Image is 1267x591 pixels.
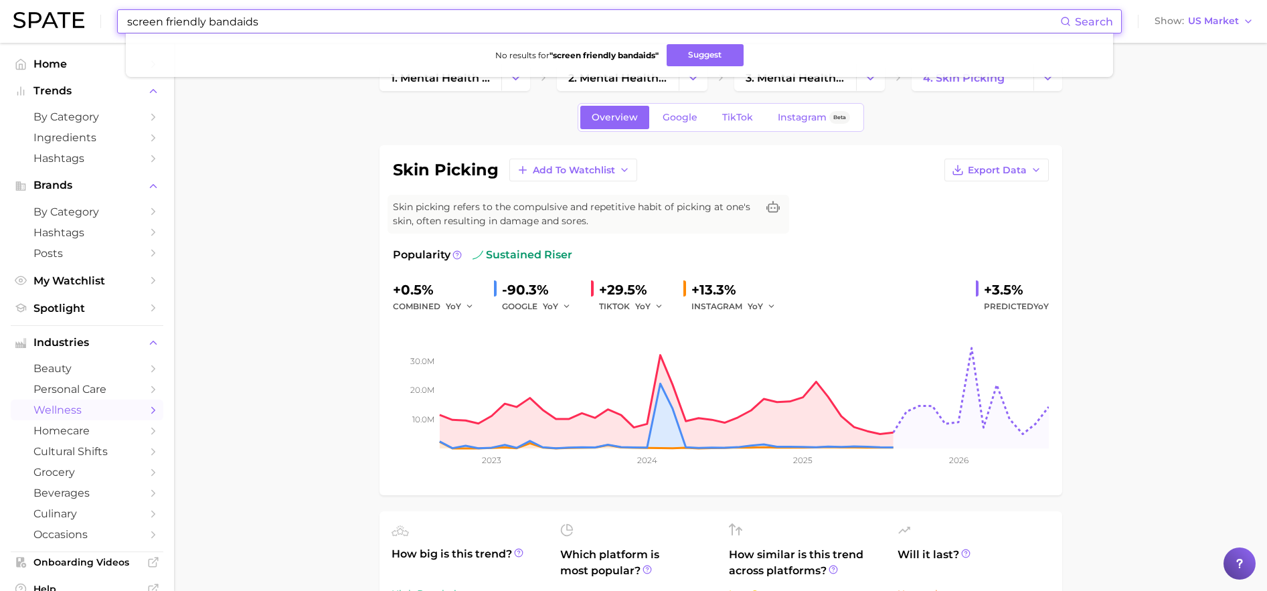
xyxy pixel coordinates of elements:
[778,112,827,123] span: Instagram
[568,72,667,84] span: 2. mental health concerns
[11,243,163,264] a: Posts
[11,441,163,462] a: cultural shifts
[543,299,572,315] button: YoY
[393,299,483,315] div: combined
[748,299,776,315] button: YoY
[948,455,968,465] tspan: 2026
[1075,15,1113,28] span: Search
[446,301,461,312] span: YoY
[11,127,163,148] a: Ingredients
[11,503,163,524] a: culinary
[11,81,163,101] button: Trends
[11,148,163,169] a: Hashtags
[33,424,141,437] span: homecare
[1033,64,1062,91] button: Change Category
[11,222,163,243] a: Hashtags
[393,162,499,178] h1: skin picking
[33,362,141,375] span: beauty
[560,547,713,591] span: Which platform is most popular?
[580,106,649,129] a: Overview
[33,274,141,287] span: My Watchlist
[11,524,163,545] a: occasions
[446,299,475,315] button: YoY
[766,106,861,129] a: InstagramBeta
[793,455,813,465] tspan: 2025
[393,247,450,263] span: Popularity
[711,106,764,129] a: TikTok
[11,106,163,127] a: by Category
[33,337,141,349] span: Industries
[33,85,141,97] span: Trends
[691,299,785,315] div: INSTAGRAM
[33,152,141,165] span: Hashtags
[1151,13,1257,30] button: ShowUS Market
[13,12,84,28] img: SPATE
[509,159,637,181] button: Add to Watchlist
[11,483,163,503] a: beverages
[11,333,163,353] button: Industries
[33,383,141,396] span: personal care
[33,58,141,70] span: Home
[667,44,744,66] button: Suggest
[651,106,709,129] a: Google
[33,404,141,416] span: wellness
[33,179,141,191] span: Brands
[33,528,141,541] span: occasions
[11,379,163,400] a: personal care
[11,201,163,222] a: by Category
[33,131,141,144] span: Ingredients
[393,200,757,228] span: Skin picking refers to the compulsive and repetitive habit of picking at one's skin, often result...
[501,64,530,91] button: Change Category
[968,165,1027,176] span: Export Data
[550,50,659,60] strong: " screen friendly bandaids "
[11,552,163,572] a: Onboarding Videos
[11,358,163,379] a: beauty
[473,247,572,263] span: sustained riser
[33,487,141,499] span: beverages
[592,112,638,123] span: Overview
[33,226,141,239] span: Hashtags
[126,10,1060,33] input: Search here for a brand, industry, or ingredient
[11,298,163,319] a: Spotlight
[637,455,657,465] tspan: 2024
[856,64,885,91] button: Change Category
[599,279,673,301] div: +29.5%
[11,420,163,441] a: homecare
[391,72,490,84] span: 1. mental health & mind
[543,301,558,312] span: YoY
[33,110,141,123] span: by Category
[11,462,163,483] a: grocery
[33,466,141,479] span: grocery
[729,547,881,579] span: How similar is this trend across platforms?
[1155,17,1184,25] span: Show
[734,64,856,91] a: 3. mental health concerns
[482,455,501,465] tspan: 2023
[833,112,846,123] span: Beta
[33,302,141,315] span: Spotlight
[984,279,1049,301] div: +3.5%
[923,72,1005,84] span: 4. skin picking
[746,72,845,84] span: 3. mental health concerns
[33,247,141,260] span: Posts
[473,250,483,260] img: sustained riser
[392,546,544,579] span: How big is this trend?
[663,112,697,123] span: Google
[679,64,707,91] button: Change Category
[33,507,141,520] span: culinary
[898,547,1050,579] span: Will it last?
[393,279,483,301] div: +0.5%
[1188,17,1239,25] span: US Market
[11,400,163,420] a: wellness
[722,112,753,123] span: TikTok
[984,299,1049,315] span: Predicted
[33,556,141,568] span: Onboarding Videos
[1033,301,1049,311] span: YoY
[635,299,664,315] button: YoY
[379,64,501,91] a: 1. mental health & mind
[533,165,615,176] span: Add to Watchlist
[599,299,673,315] div: TIKTOK
[495,50,659,60] span: No results for
[635,301,651,312] span: YoY
[11,54,163,74] a: Home
[502,279,580,301] div: -90.3%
